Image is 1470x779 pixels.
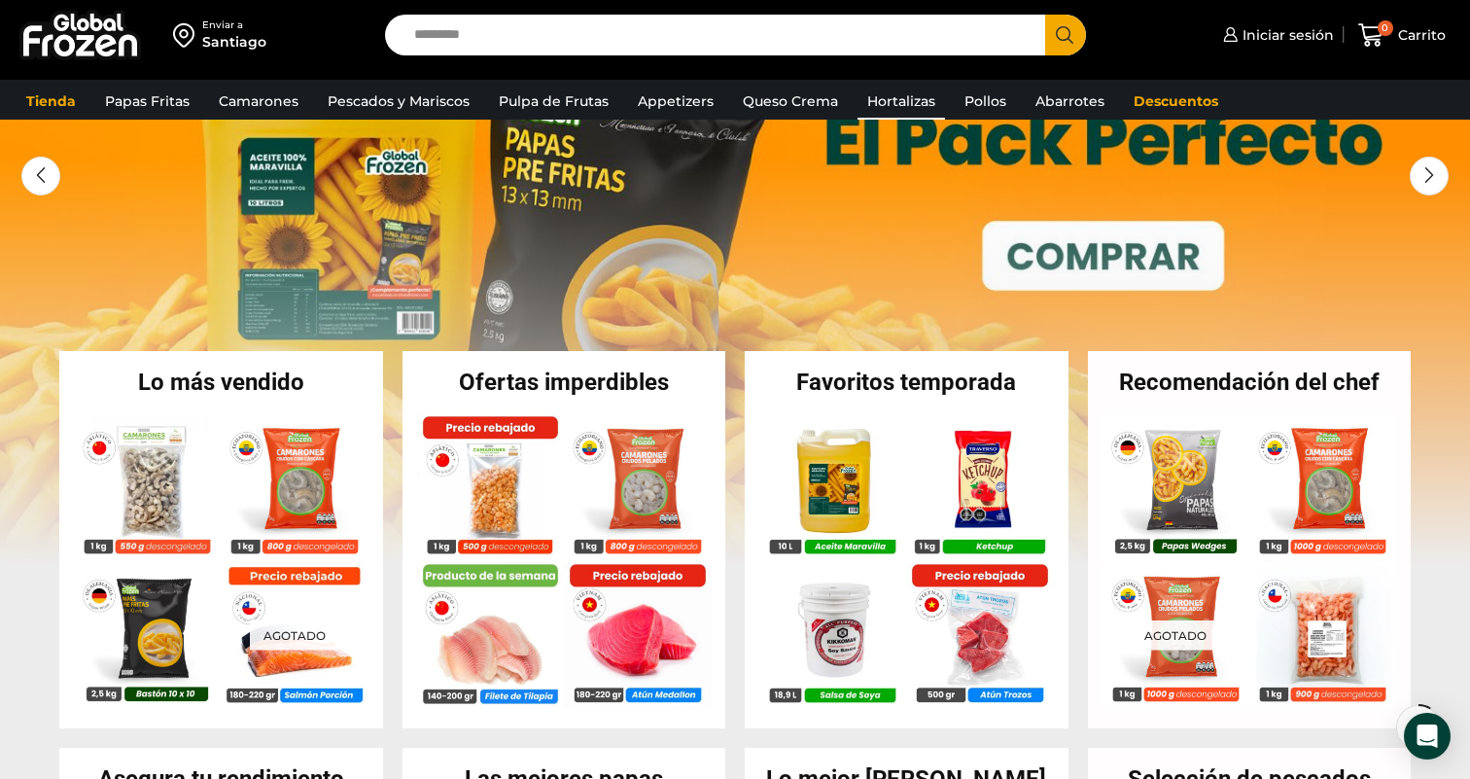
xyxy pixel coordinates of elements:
p: Agotado [1131,620,1220,651]
div: Previous slide [21,157,60,195]
a: Pescados y Mariscos [318,83,479,120]
p: Agotado [250,620,339,651]
h2: Ofertas imperdibles [402,371,726,394]
a: Descuentos [1124,83,1228,120]
img: address-field-icon.svg [173,18,202,52]
a: Camarones [209,83,308,120]
h2: Lo más vendido [59,371,383,394]
a: Pulpa de Frutas [489,83,618,120]
span: Carrito [1393,25,1446,45]
div: Next slide [1410,157,1449,195]
div: Open Intercom Messenger [1404,713,1451,760]
button: Search button [1045,15,1086,55]
a: 0 Carrito [1353,13,1451,58]
div: Enviar a [202,18,266,32]
span: Iniciar sesión [1238,25,1334,45]
div: Santiago [202,32,266,52]
h2: Recomendación del chef [1088,371,1412,394]
a: Papas Fritas [95,83,199,120]
a: Pollos [955,83,1016,120]
a: Abarrotes [1026,83,1114,120]
a: Appetizers [628,83,723,120]
a: Iniciar sesión [1218,16,1334,54]
a: Queso Crema [733,83,848,120]
span: 0 [1378,20,1393,36]
a: Tienda [17,83,86,120]
a: Hortalizas [857,83,945,120]
h2: Favoritos temporada [745,371,1068,394]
